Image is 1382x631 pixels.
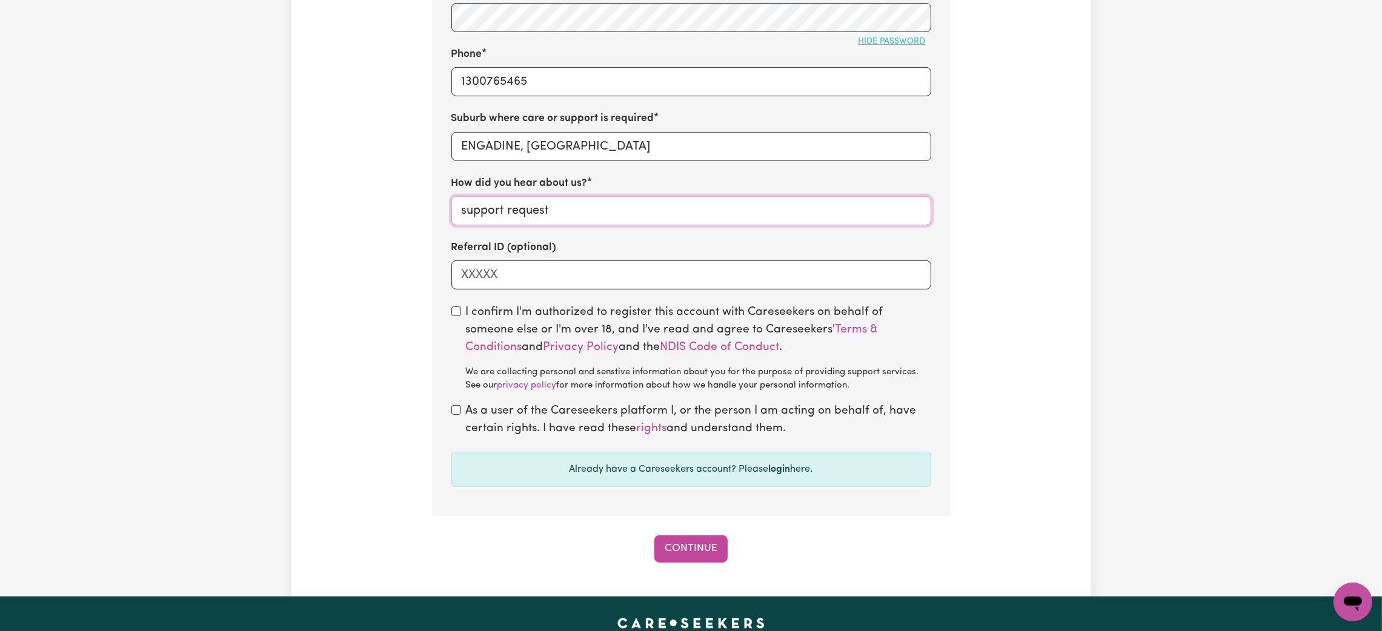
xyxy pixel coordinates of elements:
[451,47,482,62] label: Phone
[859,37,926,46] span: Hide password
[853,32,931,51] button: Hide password
[451,240,557,256] label: Referral ID (optional)
[451,452,931,487] div: Already have a Careseekers account? Please here.
[466,366,931,393] div: We are collecting personal and senstive information about you for the purpose of providing suppor...
[451,176,588,191] label: How did you hear about us?
[451,260,931,289] input: XXXXX
[769,464,791,474] a: login
[451,196,931,225] input: e.g. Google, word of mouth etc.
[637,423,667,434] a: rights
[654,535,728,562] button: Continue
[451,111,654,127] label: Suburb where care or support is required
[466,304,931,392] label: I confirm I'm authorized to register this account with Careseekers on behalf of someone else or I...
[1334,583,1372,621] iframe: Button to launch messaging window, conversation in progress
[451,132,931,161] input: e.g. North Bondi, New South Wales
[660,342,780,353] a: NDIS Code of Conduct
[543,342,619,353] a: Privacy Policy
[466,403,931,438] label: As a user of the Careseekers platform I, or the person I am acting on behalf of, have certain rig...
[617,618,765,628] a: Careseekers home page
[451,67,931,96] input: e.g. 0412 345 678
[497,381,557,390] a: privacy policy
